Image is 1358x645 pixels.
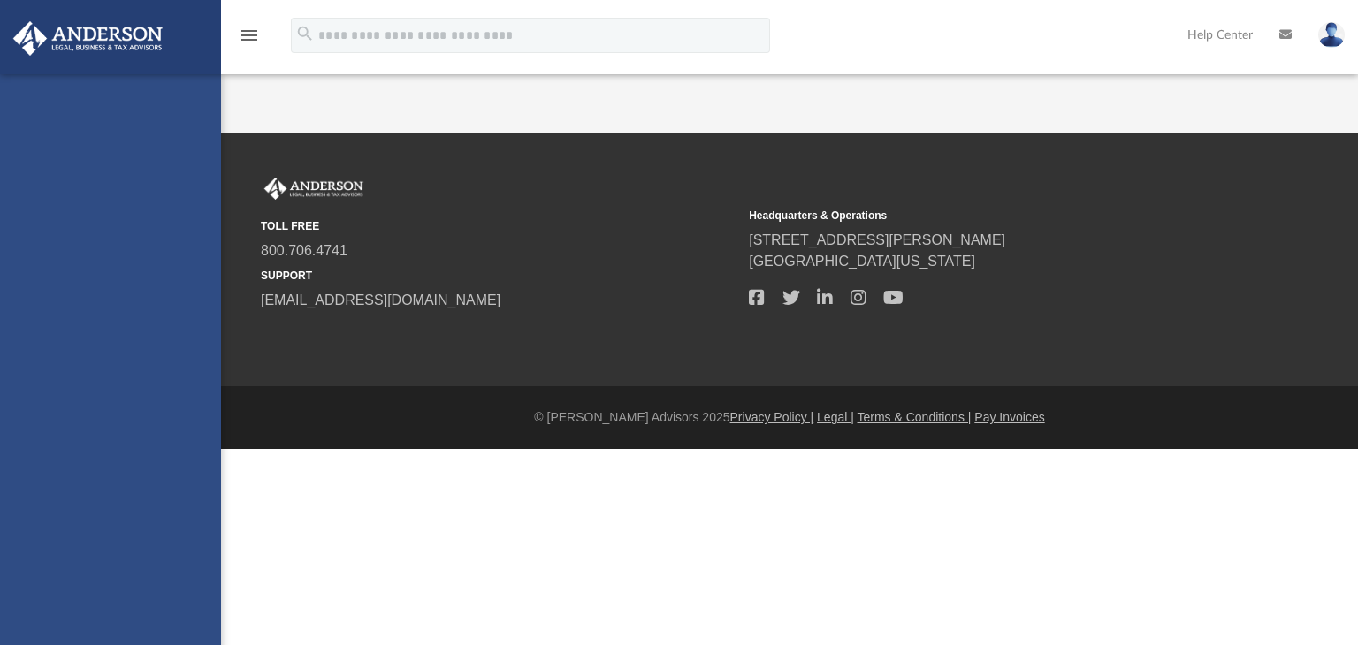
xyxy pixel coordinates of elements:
[261,268,736,284] small: SUPPORT
[817,410,854,424] a: Legal |
[261,292,500,307] a: [EMAIL_ADDRESS][DOMAIN_NAME]
[749,208,1224,224] small: Headquarters & Operations
[239,34,260,46] a: menu
[749,232,1005,247] a: [STREET_ADDRESS][PERSON_NAME]
[749,254,975,269] a: [GEOGRAPHIC_DATA][US_STATE]
[221,408,1358,427] div: © [PERSON_NAME] Advisors 2025
[239,25,260,46] i: menu
[730,410,814,424] a: Privacy Policy |
[295,24,315,43] i: search
[8,21,168,56] img: Anderson Advisors Platinum Portal
[1318,22,1345,48] img: User Pic
[974,410,1044,424] a: Pay Invoices
[261,218,736,234] small: TOLL FREE
[858,410,972,424] a: Terms & Conditions |
[261,178,367,201] img: Anderson Advisors Platinum Portal
[261,243,347,258] a: 800.706.4741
